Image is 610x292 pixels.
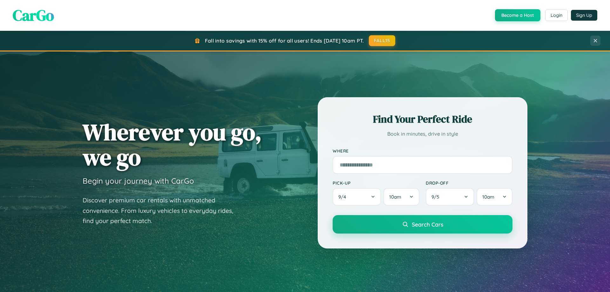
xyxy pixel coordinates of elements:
[426,188,474,206] button: 9/5
[333,180,419,186] label: Pick-up
[333,188,381,206] button: 9/4
[431,194,442,200] span: 9 / 5
[333,215,512,234] button: Search Cars
[333,148,512,153] label: Where
[205,37,364,44] span: Fall into savings with 15% off for all users! Ends [DATE] 10am PT.
[495,9,540,21] button: Become a Host
[333,129,512,139] p: Book in minutes, drive in style
[83,176,194,186] h3: Begin your journey with CarGo
[338,194,349,200] span: 9 / 4
[369,35,396,46] button: FALL15
[389,194,401,200] span: 10am
[83,195,241,226] p: Discover premium car rentals with unmatched convenience. From luxury vehicles to everyday rides, ...
[477,188,512,206] button: 10am
[412,221,443,228] span: Search Cars
[383,188,419,206] button: 10am
[13,5,54,26] span: CarGo
[545,10,568,21] button: Login
[571,10,597,21] button: Sign Up
[482,194,494,200] span: 10am
[333,112,512,126] h2: Find Your Perfect Ride
[426,180,512,186] label: Drop-off
[83,119,262,170] h1: Wherever you go, we go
